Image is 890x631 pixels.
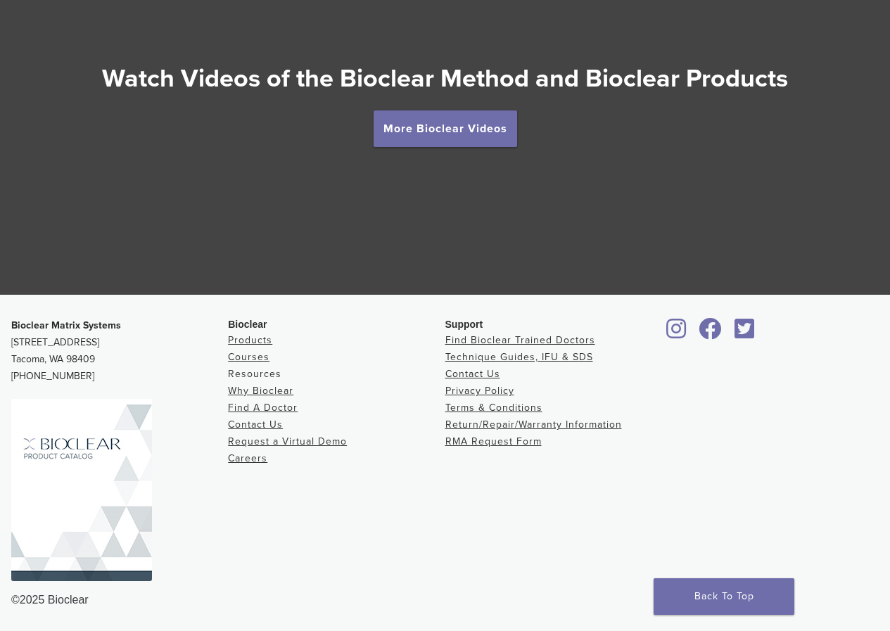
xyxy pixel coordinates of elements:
[228,368,281,380] a: Resources
[374,110,517,147] a: More Bioclear Videos
[445,368,500,380] a: Contact Us
[445,351,593,363] a: Technique Guides, IFU & SDS
[662,326,692,340] a: Bioclear
[228,385,293,397] a: Why Bioclear
[228,402,298,414] a: Find A Doctor
[228,334,272,346] a: Products
[694,326,727,340] a: Bioclear
[11,319,121,331] strong: Bioclear Matrix Systems
[445,419,622,431] a: Return/Repair/Warranty Information
[11,317,228,385] p: [STREET_ADDRESS] Tacoma, WA 98409 [PHONE_NUMBER]
[228,452,267,464] a: Careers
[228,435,347,447] a: Request a Virtual Demo
[228,351,269,363] a: Courses
[11,592,879,608] div: ©2025 Bioclear
[11,399,152,581] img: Bioclear
[445,402,542,414] a: Terms & Conditions
[654,578,794,615] a: Back To Top
[445,385,514,397] a: Privacy Policy
[445,334,595,346] a: Find Bioclear Trained Doctors
[445,319,483,330] span: Support
[228,319,267,330] span: Bioclear
[228,419,283,431] a: Contact Us
[445,435,542,447] a: RMA Request Form
[730,326,759,340] a: Bioclear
